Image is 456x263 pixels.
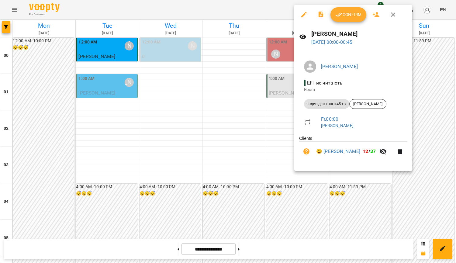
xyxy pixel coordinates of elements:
p: Room [304,87,402,93]
a: [PERSON_NAME] [321,64,358,69]
span: 37 [370,148,376,154]
span: Confirm [335,11,361,18]
ul: Clients [299,135,407,164]
button: Unpaid. Bill the attendance? [299,144,314,159]
a: Fr , 00:00 [321,116,338,122]
b: / [363,148,376,154]
button: Confirm [330,7,366,22]
span: [PERSON_NAME] [350,101,386,107]
a: 😀 [PERSON_NAME] [316,148,360,155]
div: [PERSON_NAME] [349,99,386,109]
a: [DATE] 00:00-00:45 [311,39,353,45]
span: 12 [363,148,368,154]
span: індивід шч англ 45 хв [304,101,349,107]
a: [PERSON_NAME] [321,123,354,128]
h6: [PERSON_NAME] [311,29,407,39]
span: - ШЧ не читають [304,80,344,86]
